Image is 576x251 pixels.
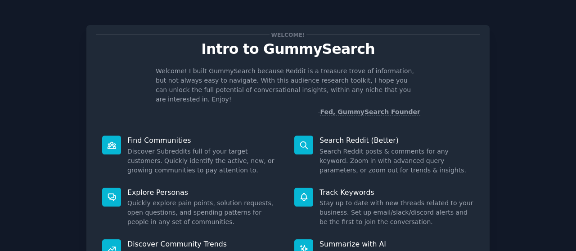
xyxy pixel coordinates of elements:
span: Welcome! [270,30,306,40]
p: Intro to GummySearch [96,41,480,57]
p: Discover Community Trends [127,239,282,249]
p: Track Keywords [319,188,474,197]
p: Find Communities [127,136,282,145]
div: - [318,107,420,117]
dd: Discover Subreddits full of your target customers. Quickly identify the active, new, or growing c... [127,147,282,175]
dd: Stay up to date with new threads related to your business. Set up email/slack/discord alerts and ... [319,198,474,227]
dd: Quickly explore pain points, solution requests, open questions, and spending patterns for people ... [127,198,282,227]
dd: Search Reddit posts & comments for any keyword. Zoom in with advanced query parameters, or zoom o... [319,147,474,175]
p: Welcome! I built GummySearch because Reddit is a treasure trove of information, but not always ea... [156,66,420,104]
p: Summarize with AI [319,239,474,249]
p: Explore Personas [127,188,282,197]
p: Search Reddit (Better) [319,136,474,145]
a: Fed, GummySearch Founder [320,108,420,116]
